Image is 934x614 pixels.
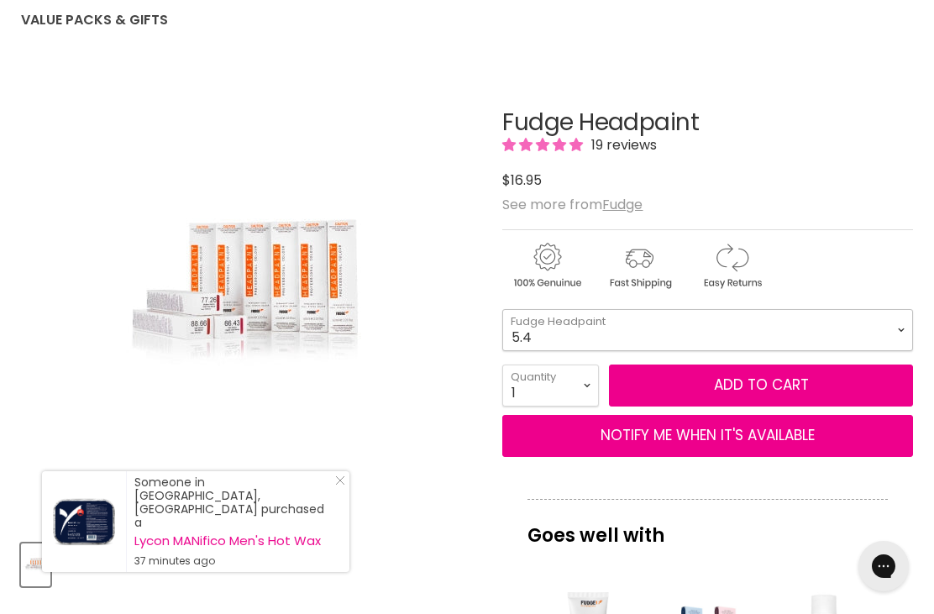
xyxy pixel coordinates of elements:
[99,71,401,524] img: Fudge Headpaint
[21,543,50,586] button: Fudge Headpaint
[502,110,913,136] h1: Fudge Headpaint
[328,475,345,492] a: Close Notification
[8,3,181,38] a: Value Packs & Gifts
[21,68,480,527] div: Fudge Headpaint image. Click or Scroll to Zoom.
[586,135,657,155] span: 19 reviews
[502,415,913,457] button: NOTIFY ME WHEN IT'S AVAILABLE
[502,171,542,190] span: $16.95
[687,240,776,291] img: returns.gif
[134,534,333,548] a: Lycon MANifico Men's Hot Wax
[42,471,126,572] a: Visit product page
[850,535,917,597] iframe: Gorgias live chat messenger
[18,538,483,586] div: Product thumbnails
[602,195,643,214] a: Fudge
[23,545,49,585] img: Fudge Headpaint
[134,475,333,568] div: Someone in [GEOGRAPHIC_DATA], [GEOGRAPHIC_DATA] purchased a
[134,554,333,568] small: 37 minutes ago
[609,365,913,407] button: Add to cart
[335,475,345,485] svg: Close Icon
[502,365,599,407] select: Quantity
[502,135,586,155] span: 4.89 stars
[595,240,684,291] img: shipping.gif
[502,195,643,214] span: See more from
[527,499,888,554] p: Goes well with
[502,240,591,291] img: genuine.gif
